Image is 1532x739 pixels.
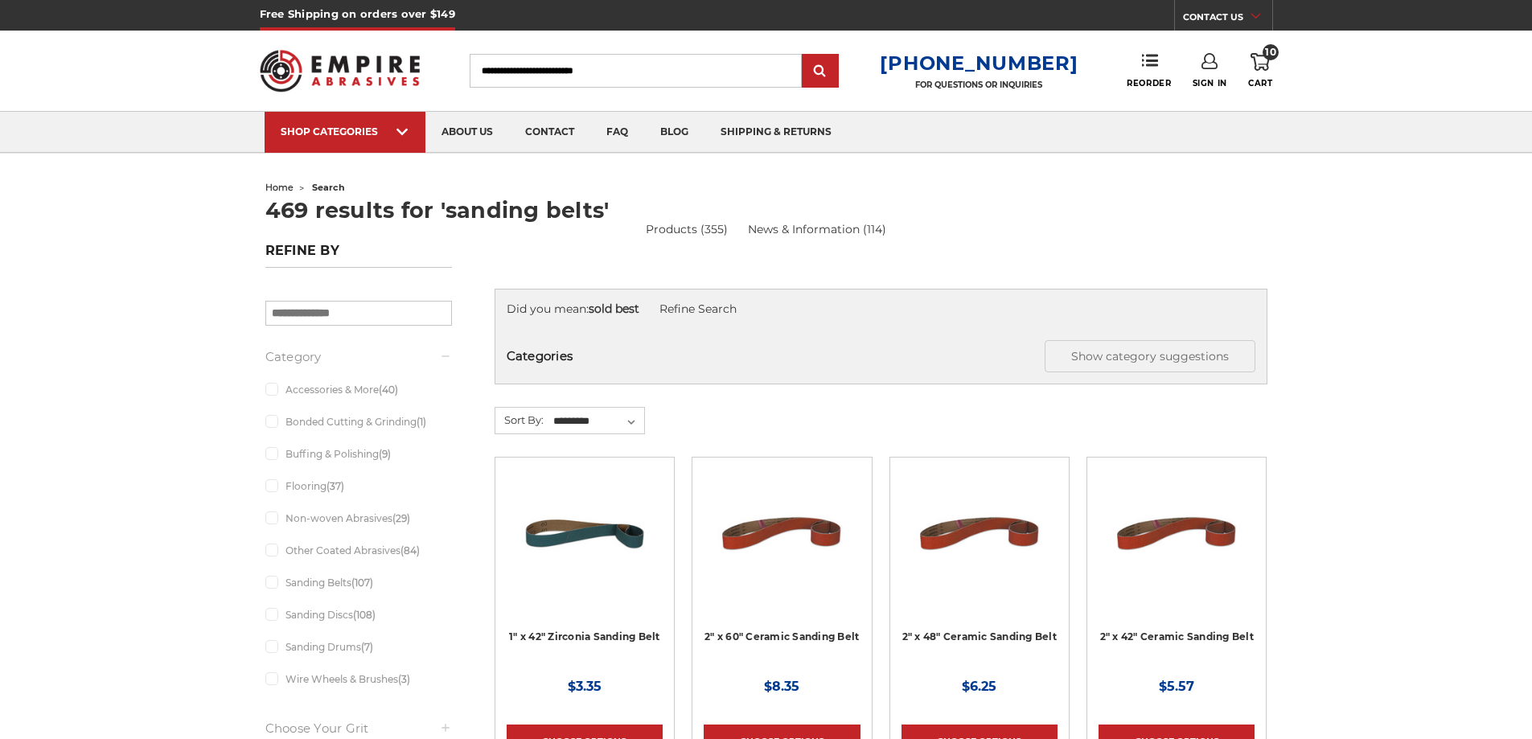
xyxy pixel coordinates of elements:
span: Cart [1248,78,1272,88]
span: $8.35 [764,679,799,694]
img: 1" x 42" Zirconia Belt [520,469,649,597]
a: [PHONE_NUMBER] [880,51,1078,75]
a: 2" x 48" Sanding Belt - Ceramic [902,469,1058,625]
span: Sign In [1193,78,1227,88]
a: faq [590,112,644,153]
strong: sold best [589,302,639,316]
select: Sort By: [551,409,644,433]
div: SHOP CATEGORIES [281,125,409,138]
span: $5.57 [1159,679,1194,694]
a: Refine Search [659,302,737,316]
a: 1" x 42" Zirconia Belt [507,469,663,625]
a: 10 Cart [1248,53,1272,88]
a: Products (355) [646,222,728,236]
h1: 469 results for 'sanding belts' [265,199,1267,221]
h5: Category [265,347,452,367]
span: Reorder [1127,78,1171,88]
a: News & Information (114) [748,221,886,238]
a: 1" x 42" Zirconia Sanding Belt [509,630,660,643]
input: Submit [804,55,836,88]
img: 2" x 60" Ceramic Pipe Sanding Belt [717,469,846,597]
a: shipping & returns [704,112,848,153]
label: Sort By: [495,408,544,432]
button: Show category suggestions [1045,340,1255,372]
p: FOR QUESTIONS OR INQUIRIES [880,80,1078,90]
a: blog [644,112,704,153]
img: 2" x 48" Sanding Belt - Ceramic [915,469,1044,597]
img: Empire Abrasives [260,39,421,102]
a: contact [509,112,590,153]
a: 2" x 42" Sanding Belt - Ceramic [1099,469,1255,625]
a: 2" x 60" Ceramic Pipe Sanding Belt [704,469,860,625]
a: CONTACT US [1183,8,1272,31]
span: 10 [1263,44,1279,60]
img: 2" x 42" Sanding Belt - Ceramic [1112,469,1241,597]
a: Reorder [1127,53,1171,88]
div: Did you mean: [507,301,1255,318]
a: home [265,182,294,193]
span: search [312,182,345,193]
a: 2" x 42" Ceramic Sanding Belt [1100,630,1254,643]
a: 2" x 48" Ceramic Sanding Belt [902,630,1057,643]
span: $6.25 [962,679,996,694]
a: 2" x 60" Ceramic Sanding Belt [704,630,859,643]
h5: Refine by [265,243,452,268]
a: about us [425,112,509,153]
h5: Categories [507,340,1255,372]
span: $3.35 [568,679,602,694]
